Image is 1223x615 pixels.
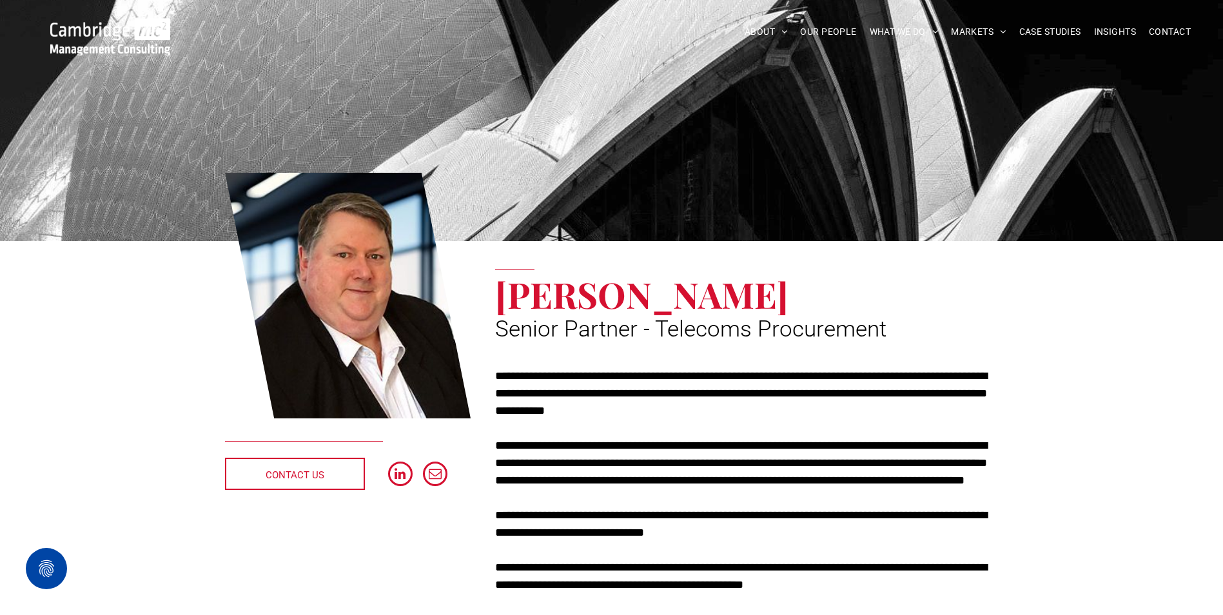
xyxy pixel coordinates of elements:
a: WHAT WE DO [863,22,945,42]
a: INSIGHTS [1088,22,1142,42]
a: CONTACT US [225,458,365,490]
a: linkedin [388,462,413,489]
a: OUR PEOPLE [794,22,863,42]
span: [PERSON_NAME] [495,270,788,318]
a: email [423,462,447,489]
a: CASE STUDIES [1013,22,1088,42]
img: Cambridge MC Logo [50,18,170,55]
span: Senior Partner - Telecoms Procurement [495,316,886,342]
a: MARKETS [944,22,1012,42]
a: ABOUT [738,22,794,42]
a: CONTACT [1142,22,1197,42]
span: CONTACT US [266,459,324,491]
